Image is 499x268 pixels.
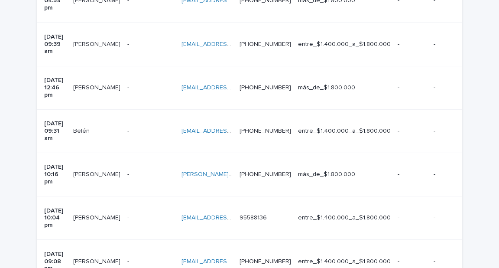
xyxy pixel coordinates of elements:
a: 95588136 [240,215,267,221]
p: [DATE] 09:31 am [44,120,66,142]
a: [PERSON_NAME][EMAIL_ADDRESS][DOMAIN_NAME] [181,171,327,177]
p: - [127,256,131,265]
p: Alejandra Marcela Leal Delso [73,82,122,92]
p: - [434,258,464,265]
p: Anita Pino Cea [73,169,122,178]
p: - [434,41,464,48]
a: [PHONE_NUMBER] [240,41,291,47]
a: [PHONE_NUMBER] [240,171,291,177]
a: [EMAIL_ADDRESS][PERSON_NAME][DOMAIN_NAME] [181,41,327,47]
p: - [398,258,426,265]
p: - [127,126,131,135]
a: [PHONE_NUMBER] [240,258,291,265]
p: entre_$1.400.000_a_$1.800.000 [298,258,391,265]
p: - [434,214,464,222]
p: - [398,171,426,178]
p: - [127,212,131,222]
p: - [127,82,131,92]
p: entre_$1.400.000_a_$1.800.000 [298,214,391,222]
p: entre_$1.400.000_a_$1.800.000 [298,41,391,48]
p: Makarena Robles [73,256,122,265]
p: - [127,39,131,48]
p: - [434,171,464,178]
p: [DATE] 10:04 pm [44,207,66,229]
p: [DATE] 12:46 pm [44,77,66,98]
p: [DATE] 10:16 pm [44,163,66,185]
a: [EMAIL_ADDRESS][DOMAIN_NAME] [181,128,279,134]
p: Ximena Fernández Vicente [73,39,122,48]
p: más_de_$1.800.000 [298,171,391,178]
p: - [434,84,464,92]
a: [PHONE_NUMBER] [240,128,291,134]
a: [EMAIL_ADDRESS][DOMAIN_NAME] [181,85,279,91]
p: Cristián Ándres Ortiz Rodriguez [73,212,122,222]
a: [EMAIL_ADDRESS][DOMAIN_NAME] [181,215,279,221]
p: - [398,84,426,92]
a: [EMAIL_ADDRESS][DOMAIN_NAME] [181,258,279,265]
p: más_de_$1.800.000 [298,84,391,92]
p: - [398,214,426,222]
p: [DATE] 09:39 am [44,33,66,55]
p: - [398,127,426,135]
p: - [434,127,464,135]
a: [PHONE_NUMBER] [240,85,291,91]
p: Belén [73,126,91,135]
p: - [398,41,426,48]
p: - [127,169,131,178]
p: entre_$1.400.000_a_$1.800.000 [298,127,391,135]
